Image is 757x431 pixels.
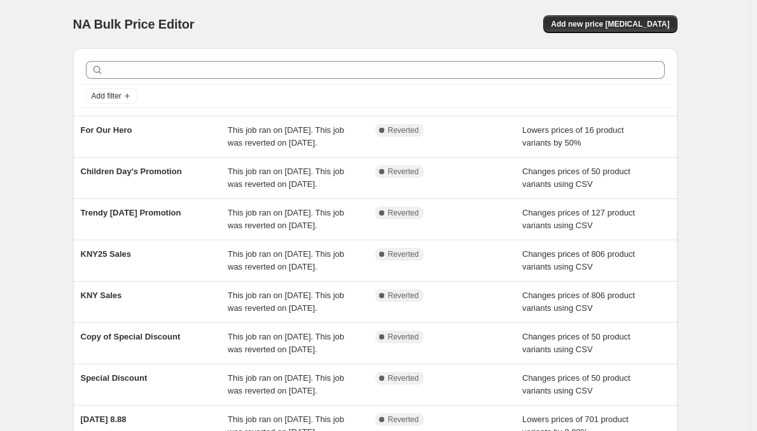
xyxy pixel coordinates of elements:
span: Reverted [388,249,419,259]
span: [DATE] 8.88 [81,414,127,424]
span: Children Day's Promotion [81,167,182,176]
span: Copy of Special Discount [81,332,181,341]
span: This job ran on [DATE]. This job was reverted on [DATE]. [228,125,344,147]
span: Reverted [388,167,419,177]
span: Changes prices of 50 product variants using CSV [522,332,630,354]
span: This job ran on [DATE]. This job was reverted on [DATE]. [228,291,344,313]
span: Reverted [388,414,419,425]
span: Add filter [92,91,122,101]
span: Lowers prices of 16 product variants by 50% [522,125,624,147]
button: Add filter [86,88,137,104]
span: NA Bulk Price Editor [73,17,195,31]
span: KNY Sales [81,291,122,300]
span: Reverted [388,291,419,301]
span: Add new price [MEDICAL_DATA] [551,19,669,29]
span: This job ran on [DATE]. This job was reverted on [DATE]. [228,249,344,271]
span: Changes prices of 50 product variants using CSV [522,167,630,189]
span: Changes prices of 127 product variants using CSV [522,208,635,230]
span: This job ran on [DATE]. This job was reverted on [DATE]. [228,332,344,354]
span: This job ran on [DATE]. This job was reverted on [DATE]. [228,167,344,189]
span: Reverted [388,373,419,383]
span: Changes prices of 806 product variants using CSV [522,291,635,313]
span: Changes prices of 806 product variants using CSV [522,249,635,271]
span: Changes prices of 50 product variants using CSV [522,373,630,395]
span: This job ran on [DATE]. This job was reverted on [DATE]. [228,373,344,395]
span: For Our Hero [81,125,132,135]
span: This job ran on [DATE]. This job was reverted on [DATE]. [228,208,344,230]
span: KNY25 Sales [81,249,132,259]
span: Reverted [388,125,419,135]
span: Special Discount [81,373,148,383]
span: Trendy [DATE] Promotion [81,208,181,217]
span: Reverted [388,332,419,342]
button: Add new price [MEDICAL_DATA] [543,15,677,33]
span: Reverted [388,208,419,218]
